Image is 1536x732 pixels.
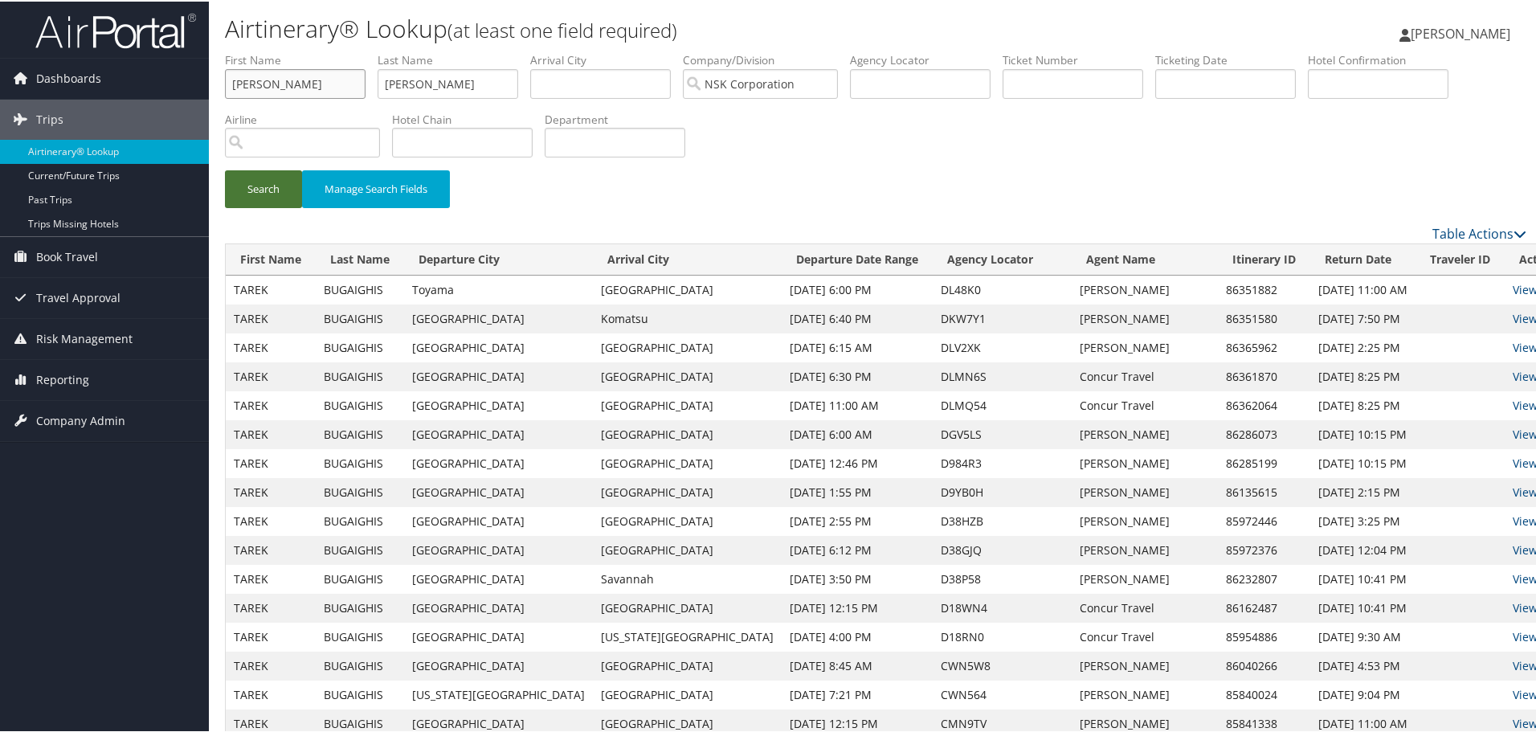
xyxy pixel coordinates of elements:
[226,592,316,621] td: TAREK
[226,621,316,650] td: TAREK
[1218,563,1310,592] td: 86232807
[1072,243,1218,274] th: Agent Name
[226,679,316,708] td: TAREK
[316,332,404,361] td: BUGAIGHIS
[593,274,782,303] td: [GEOGRAPHIC_DATA]
[1218,476,1310,505] td: 86135615
[1072,563,1218,592] td: [PERSON_NAME]
[1072,361,1218,390] td: Concur Travel
[782,505,933,534] td: [DATE] 2:55 PM
[1310,679,1415,708] td: [DATE] 9:04 PM
[1072,534,1218,563] td: [PERSON_NAME]
[1218,592,1310,621] td: 86162487
[593,332,782,361] td: [GEOGRAPHIC_DATA]
[316,679,404,708] td: BUGAIGHIS
[933,534,1072,563] td: D38GJQ
[593,621,782,650] td: [US_STATE][GEOGRAPHIC_DATA]
[316,592,404,621] td: BUGAIGHIS
[782,243,933,274] th: Departure Date Range: activate to sort column ascending
[933,621,1072,650] td: D18RN0
[1218,419,1310,448] td: 86286073
[933,650,1072,679] td: CWN5W8
[1310,274,1415,303] td: [DATE] 11:00 AM
[1310,534,1415,563] td: [DATE] 12:04 PM
[316,505,404,534] td: BUGAIGHIS
[782,563,933,592] td: [DATE] 3:50 PM
[933,390,1072,419] td: DLMQ54
[933,592,1072,621] td: D18WN4
[1310,592,1415,621] td: [DATE] 10:41 PM
[225,169,302,207] button: Search
[36,235,98,276] span: Book Travel
[593,243,782,274] th: Arrival City: activate to sort column ascending
[1072,650,1218,679] td: [PERSON_NAME]
[36,98,63,138] span: Trips
[1072,332,1218,361] td: [PERSON_NAME]
[593,505,782,534] td: [GEOGRAPHIC_DATA]
[782,592,933,621] td: [DATE] 12:15 PM
[1072,592,1218,621] td: Concur Travel
[447,15,677,42] small: (at least one field required)
[226,650,316,679] td: TAREK
[404,390,593,419] td: [GEOGRAPHIC_DATA]
[1218,332,1310,361] td: 86365962
[1218,650,1310,679] td: 86040266
[404,274,593,303] td: Toyama
[1072,390,1218,419] td: Concur Travel
[35,10,196,48] img: airportal-logo.png
[404,476,593,505] td: [GEOGRAPHIC_DATA]
[593,361,782,390] td: [GEOGRAPHIC_DATA]
[225,10,1093,44] h1: Airtinerary® Lookup
[782,419,933,448] td: [DATE] 6:00 AM
[593,390,782,419] td: [GEOGRAPHIC_DATA]
[404,303,593,332] td: [GEOGRAPHIC_DATA]
[1072,274,1218,303] td: [PERSON_NAME]
[404,650,593,679] td: [GEOGRAPHIC_DATA]
[404,679,593,708] td: [US_STATE][GEOGRAPHIC_DATA]
[1415,243,1505,274] th: Traveler ID: activate to sort column ascending
[933,361,1072,390] td: DLMN6S
[1155,51,1308,67] label: Ticketing Date
[933,303,1072,332] td: DKW7Y1
[1310,390,1415,419] td: [DATE] 8:25 PM
[1308,51,1460,67] label: Hotel Confirmation
[1218,505,1310,534] td: 85972446
[593,563,782,592] td: Savannah
[593,476,782,505] td: [GEOGRAPHIC_DATA]
[226,243,316,274] th: First Name: activate to sort column ascending
[1003,51,1155,67] label: Ticket Number
[404,419,593,448] td: [GEOGRAPHIC_DATA]
[404,332,593,361] td: [GEOGRAPHIC_DATA]
[226,274,316,303] td: TAREK
[593,448,782,476] td: [GEOGRAPHIC_DATA]
[36,317,133,358] span: Risk Management
[225,51,378,67] label: First Name
[1310,303,1415,332] td: [DATE] 7:50 PM
[1310,505,1415,534] td: [DATE] 3:25 PM
[404,505,593,534] td: [GEOGRAPHIC_DATA]
[404,448,593,476] td: [GEOGRAPHIC_DATA]
[1218,448,1310,476] td: 86285199
[593,534,782,563] td: [GEOGRAPHIC_DATA]
[782,390,933,419] td: [DATE] 11:00 AM
[850,51,1003,67] label: Agency Locator
[302,169,450,207] button: Manage Search Fields
[1218,274,1310,303] td: 86351882
[226,476,316,505] td: TAREK
[1072,621,1218,650] td: Concur Travel
[316,390,404,419] td: BUGAIGHIS
[683,51,850,67] label: Company/Division
[226,332,316,361] td: TAREK
[782,303,933,332] td: [DATE] 6:40 PM
[1310,448,1415,476] td: [DATE] 10:15 PM
[782,534,933,563] td: [DATE] 6:12 PM
[316,563,404,592] td: BUGAIGHIS
[316,621,404,650] td: BUGAIGHIS
[1072,476,1218,505] td: [PERSON_NAME]
[36,276,121,317] span: Travel Approval
[36,358,89,399] span: Reporting
[404,243,593,274] th: Departure City: activate to sort column ascending
[392,110,545,126] label: Hotel Chain
[1218,679,1310,708] td: 85840024
[1072,448,1218,476] td: [PERSON_NAME]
